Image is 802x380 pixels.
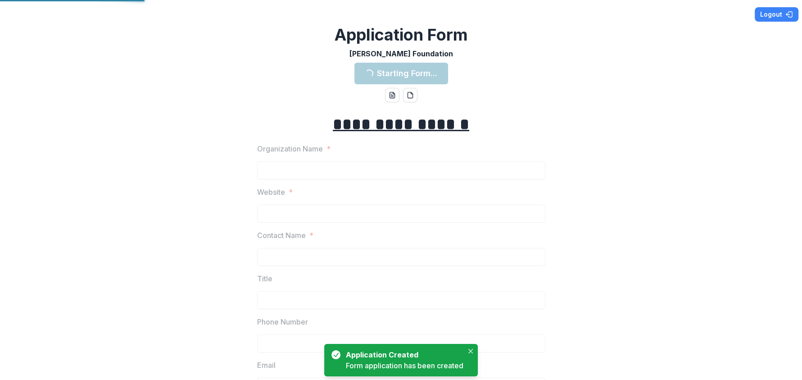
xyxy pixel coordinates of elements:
button: pdf-download [403,88,417,102]
p: Email [257,360,276,371]
p: Phone Number [257,316,308,327]
p: Website [257,187,285,197]
p: Contact Name [257,230,306,241]
button: Close [465,346,476,357]
button: Starting Form... [354,63,448,84]
p: Organization Name [257,143,323,154]
button: word-download [385,88,399,102]
h2: Application Form [335,25,468,45]
p: [PERSON_NAME] Foundation [349,48,453,59]
button: Logout [755,7,798,22]
div: Application Created [346,349,460,360]
p: Title [257,273,272,284]
div: Form application has been created [346,360,463,371]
